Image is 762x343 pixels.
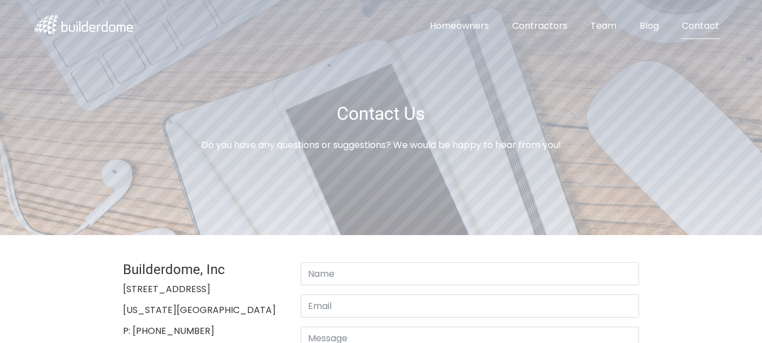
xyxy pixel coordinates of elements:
li: [US_STATE][GEOGRAPHIC_DATA] [123,302,284,319]
h1: Contact Us [153,104,610,124]
li: P: [PHONE_NUMBER] [123,323,284,340]
h4: Builderdome, Inc [123,262,284,277]
li: [STREET_ADDRESS] [123,281,284,298]
a: Contact [673,14,728,39]
img: logo.svg [34,15,136,34]
a: Contractors [503,14,576,39]
a: Blog [631,14,668,39]
a: Team [582,14,626,39]
p: Do you have any questions or suggestions? We would be happy to hear from you! [153,137,610,154]
input: Name [301,262,639,285]
input: Email [301,294,639,318]
a: Homeowners [421,14,498,39]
